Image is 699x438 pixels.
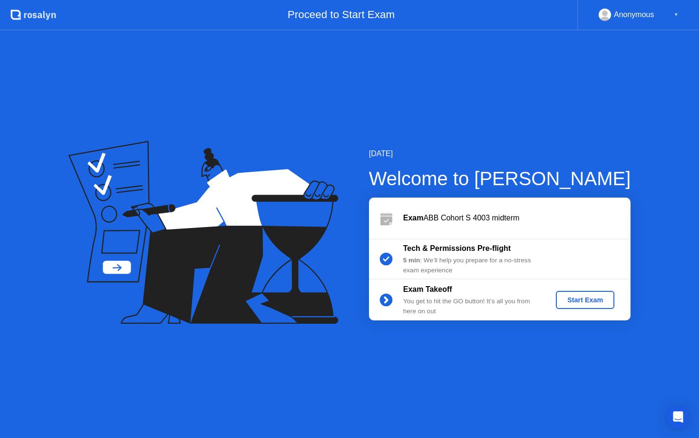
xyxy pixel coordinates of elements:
[403,214,424,222] b: Exam
[614,9,654,21] div: Anonymous
[403,244,511,252] b: Tech & Permissions Pre-flight
[403,285,452,293] b: Exam Takeoff
[403,257,420,264] b: 5 min
[403,212,631,224] div: ABB Cohort S 4003 midterm
[556,291,614,309] button: Start Exam
[369,148,631,159] div: [DATE]
[403,297,540,316] div: You get to hit the GO button! It’s all you from here on out
[667,406,689,428] div: Open Intercom Messenger
[674,9,679,21] div: ▼
[403,256,540,275] div: : We’ll help you prepare for a no-stress exam experience
[560,296,611,304] div: Start Exam
[369,164,631,193] div: Welcome to [PERSON_NAME]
